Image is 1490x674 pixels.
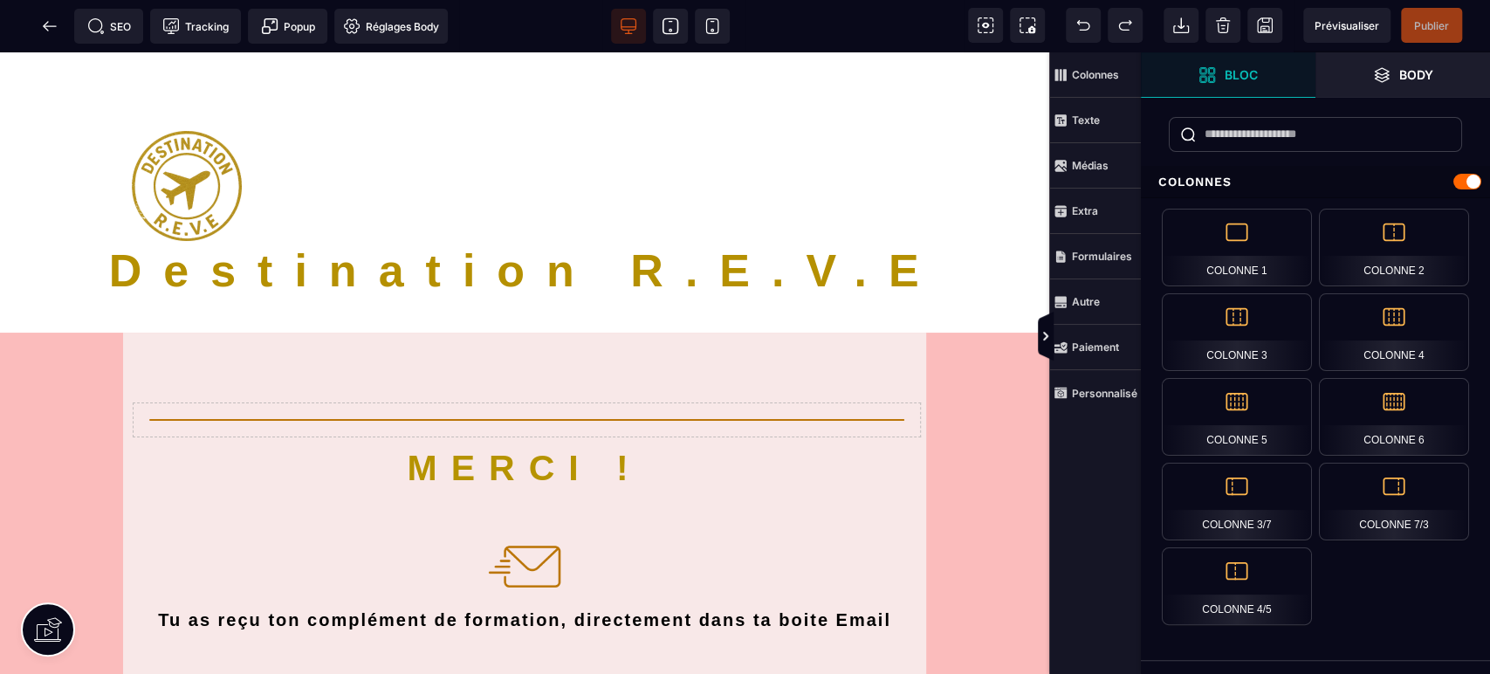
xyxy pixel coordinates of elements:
[1072,68,1119,81] strong: Colonnes
[1319,463,1469,540] div: Colonne 7/3
[1162,209,1312,286] div: Colonne 1
[1049,98,1141,143] span: Texte
[1315,52,1490,98] span: Ouvrir les calques
[1303,8,1390,43] span: Aperçu
[1414,19,1449,32] span: Publier
[1072,113,1100,127] strong: Texte
[1072,295,1100,308] strong: Autre
[1162,378,1312,456] div: Colonne 5
[1072,250,1132,263] strong: Formulaires
[1049,52,1141,98] span: Colonnes
[1072,204,1098,217] strong: Extra
[695,9,730,44] span: Voir mobile
[1319,378,1469,456] div: Colonne 6
[334,9,448,44] span: Favicon
[149,557,900,581] h2: Tu as reçu ton complément de formation, directement dans ta boite Email
[87,17,131,35] span: SEO
[1164,8,1198,43] span: Importer
[1401,8,1462,43] span: Enregistrer le contenu
[1066,8,1101,43] span: Défaire
[1162,293,1312,371] div: Colonne 3
[1049,370,1141,416] span: Personnalisé
[162,17,229,35] span: Tracking
[1072,159,1109,172] strong: Médias
[1225,68,1258,81] strong: Bloc
[1141,311,1158,363] span: Afficher les vues
[248,9,327,44] span: Créer une alerte modale
[968,8,1003,43] span: Voir les composants
[1049,279,1141,325] span: Autre
[485,475,564,554] img: 7770039329ea2a7073a6e12a81ec41d7_email-7979298-BB7507.png
[1108,8,1143,43] span: Rétablir
[1399,68,1433,81] strong: Body
[1072,340,1119,354] strong: Paiement
[1162,547,1312,625] div: Colonne 4/5
[1141,52,1315,98] span: Ouvrir les blocs
[1049,325,1141,370] span: Paiement
[1049,189,1141,234] span: Extra
[611,9,646,44] span: Voir bureau
[1010,8,1045,43] span: Capture d'écran
[1319,293,1469,371] div: Colonne 4
[1205,8,1240,43] span: Nettoyage
[74,9,143,44] span: Métadata SEO
[1162,463,1312,540] div: Colonne 3/7
[1319,209,1469,286] div: Colonne 2
[261,17,315,35] span: Popup
[343,17,439,35] span: Réglages Body
[150,9,241,44] span: Code de suivi
[1141,166,1490,198] div: Colonnes
[1247,8,1282,43] span: Enregistrer
[1072,387,1137,400] strong: Personnalisé
[132,79,242,189] img: 6bc32b15c6a1abf2dae384077174aadc_LOGOT15p.png
[653,9,688,44] span: Voir tablette
[1049,143,1141,189] span: Médias
[32,9,67,44] span: Retour
[1049,234,1141,279] span: Formulaires
[1315,19,1379,32] span: Prévisualiser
